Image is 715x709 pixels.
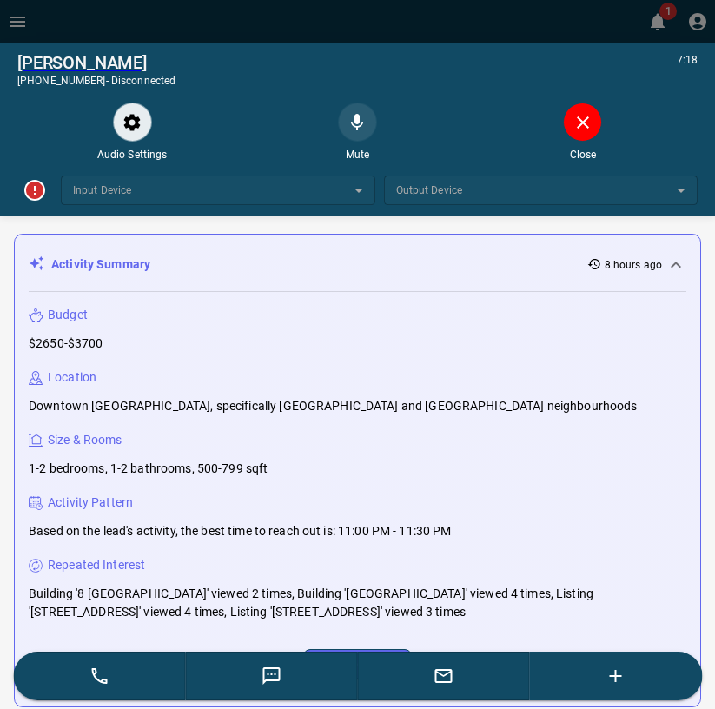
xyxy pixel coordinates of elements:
[29,585,686,621] p: Building '8 [GEOGRAPHIC_DATA]' viewed 2 times, Building '[GEOGRAPHIC_DATA]' viewed 4 times, Listi...
[111,75,175,87] span: disconnected
[51,255,150,274] p: Activity Summary
[17,52,175,73] h2: [PERSON_NAME]
[481,103,685,162] div: Close
[30,147,235,162] p: Audio Settings
[677,52,698,89] p: 7:18
[29,335,103,353] p: $2650-$3700
[48,306,88,324] p: Budget
[29,397,637,415] p: Downtown [GEOGRAPHIC_DATA], specifically [GEOGRAPHIC_DATA] and [GEOGRAPHIC_DATA] neighbourhoods
[255,147,460,162] p: Mute
[48,556,145,574] p: Repeated Interest
[48,431,122,449] p: Size & Rooms
[17,73,175,89] p: [PHONE_NUMBER] -
[48,494,133,512] p: Activity Pattern
[48,368,96,387] p: Location
[29,248,686,281] div: Activity Summary8 hours ago
[255,103,460,162] div: Mute
[29,522,452,540] p: Based on the lead's activity, the best time to reach out is: 11:00 PM - 11:30 PM
[605,257,662,273] p: 8 hours ago
[481,147,685,162] p: Close
[303,649,412,679] button: Regenerate
[29,460,268,478] p: 1-2 bedrooms, 1-2 bathrooms, 500-799 sqft
[30,103,235,162] div: Audio Settings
